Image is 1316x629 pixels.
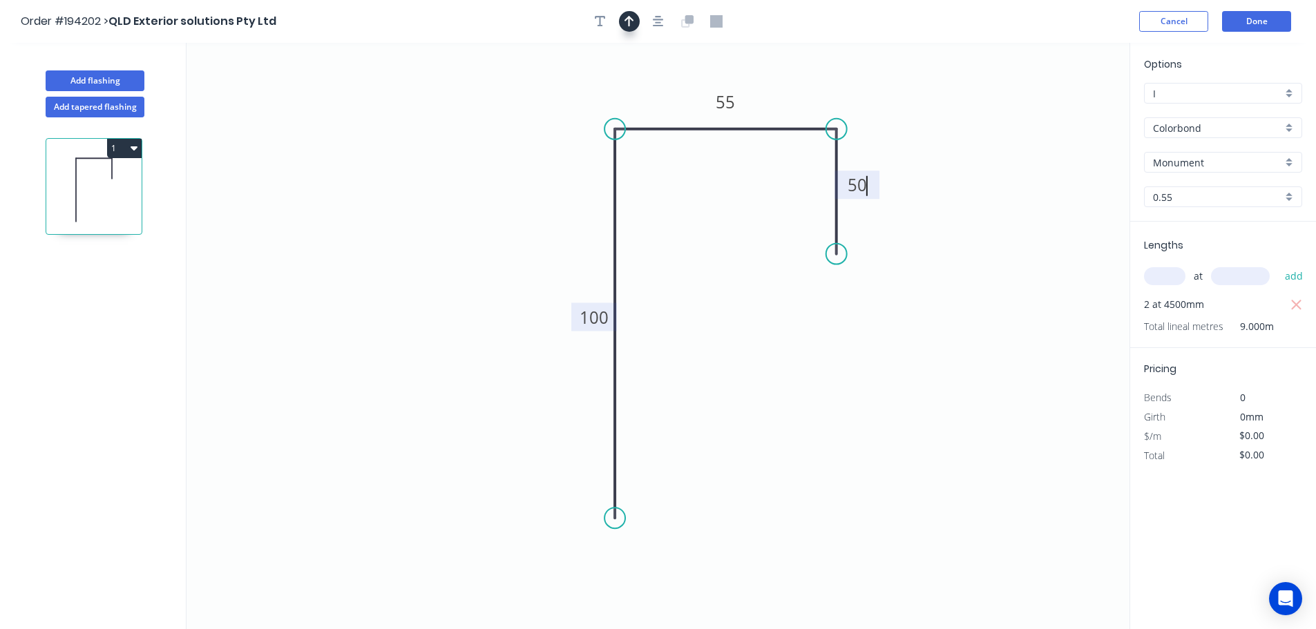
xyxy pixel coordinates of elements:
[187,43,1129,629] svg: 0
[1139,11,1208,32] button: Cancel
[848,173,867,196] tspan: 50
[1222,11,1291,32] button: Done
[1153,155,1282,170] input: Colour
[1278,264,1310,288] button: add
[46,97,144,117] button: Add tapered flashing
[1144,238,1183,252] span: Lengths
[1240,391,1246,404] span: 0
[107,139,142,158] button: 1
[1144,295,1204,314] span: 2 at 4500mm
[1144,362,1176,376] span: Pricing
[1144,449,1165,462] span: Total
[1223,317,1274,336] span: 9.000m
[1269,582,1302,615] div: Open Intercom Messenger
[1153,190,1282,204] input: Thickness
[1153,86,1282,101] input: Price level
[1144,429,1161,443] span: $/m
[1144,317,1223,336] span: Total lineal metres
[1153,121,1282,135] input: Material
[580,306,609,329] tspan: 100
[716,90,735,113] tspan: 55
[1144,410,1165,423] span: Girth
[46,70,144,91] button: Add flashing
[108,13,276,29] span: QLD Exterior solutions Pty Ltd
[1144,391,1172,404] span: Bends
[1144,57,1182,71] span: Options
[1194,267,1203,286] span: at
[1240,410,1263,423] span: 0mm
[21,13,108,29] span: Order #194202 >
